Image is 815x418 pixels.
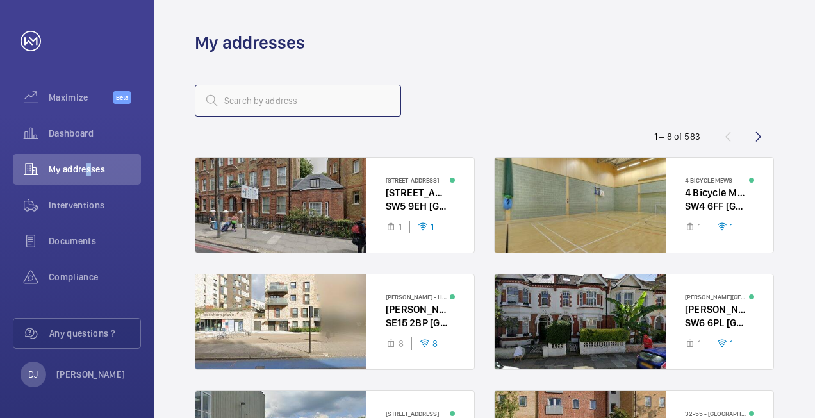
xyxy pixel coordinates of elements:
input: Search by address [195,85,401,117]
span: Any questions ? [49,327,140,340]
span: Compliance [49,271,141,283]
span: Maximize [49,91,113,104]
span: My addresses [49,163,141,176]
p: [PERSON_NAME] [56,368,126,381]
div: 1 – 8 of 583 [654,130,700,143]
span: Beta [113,91,131,104]
h1: My addresses [195,31,305,54]
p: DJ [28,368,38,381]
span: Dashboard [49,127,141,140]
span: Documents [49,235,141,247]
span: Interventions [49,199,141,212]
